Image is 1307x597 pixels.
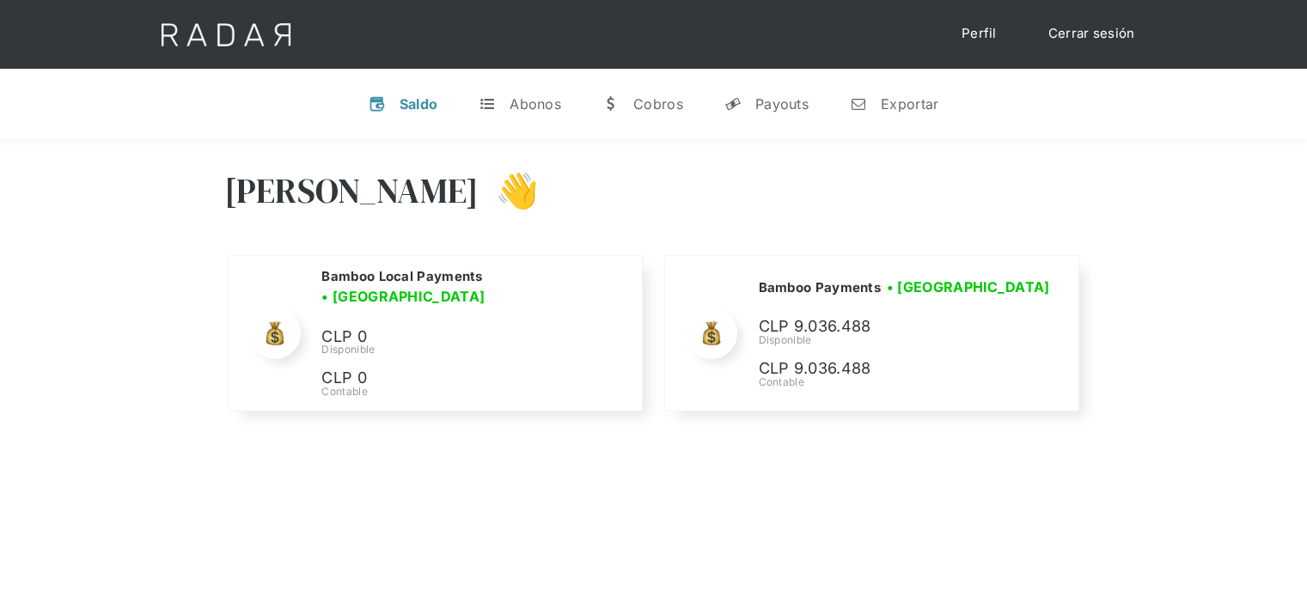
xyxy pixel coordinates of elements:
h3: [PERSON_NAME] [224,169,479,212]
div: Saldo [400,95,438,113]
h2: Bamboo Payments [758,279,881,296]
div: y [724,95,742,113]
h3: • [GEOGRAPHIC_DATA] [321,286,485,307]
h3: 👋 [479,169,539,212]
div: Cobros [633,95,683,113]
p: CLP 0 [321,325,579,350]
div: Contable [758,375,1055,390]
div: Contable [321,384,620,399]
div: Payouts [755,95,809,113]
div: v [369,95,386,113]
div: t [479,95,496,113]
a: Perfil [944,17,1014,51]
div: Abonos [510,95,561,113]
div: w [602,95,620,113]
p: CLP 9.036.488 [758,356,1016,381]
h3: • [GEOGRAPHIC_DATA] [887,277,1050,297]
a: Cerrar sesión [1031,17,1152,51]
h2: Bamboo Local Payments [321,268,482,285]
div: Disponible [321,342,620,357]
div: Exportar [881,95,938,113]
div: Disponible [758,332,1055,348]
p: CLP 0 [321,366,579,391]
div: n [850,95,867,113]
p: CLP 9.036.488 [758,314,1016,339]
